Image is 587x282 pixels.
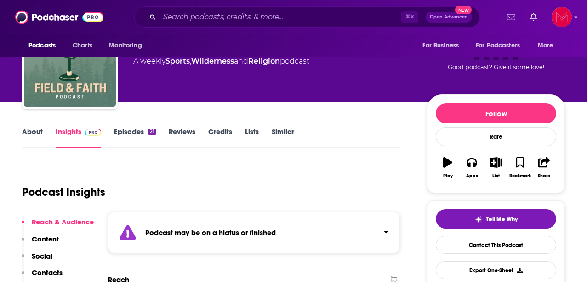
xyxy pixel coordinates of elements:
[22,252,52,269] button: Social
[436,127,556,146] div: Rate
[552,7,572,27] button: Show profile menu
[426,12,472,23] button: Open AdvancedNew
[28,39,56,52] span: Podcasts
[22,217,94,235] button: Reach & Audience
[430,15,468,19] span: Open Advanced
[422,39,459,52] span: For Business
[532,151,556,184] button: Share
[436,151,460,184] button: Play
[15,8,103,26] img: Podchaser - Follow, Share and Rate Podcasts
[443,173,453,179] div: Play
[416,37,470,54] button: open menu
[448,64,544,70] span: Good podcast? Give it some love!
[22,127,43,148] a: About
[436,209,556,229] button: tell me why sparkleTell Me Why
[503,9,519,25] a: Show notifications dropdown
[538,173,550,179] div: Share
[508,151,532,184] button: Bookmark
[32,252,52,260] p: Social
[552,7,572,27] span: Logged in as Pamelamcclure
[32,235,59,243] p: Content
[248,57,280,65] a: Religion
[509,173,531,179] div: Bookmark
[234,57,248,65] span: and
[208,127,232,148] a: Credits
[73,39,92,52] span: Charts
[191,57,234,65] a: Wilderness
[103,37,154,54] button: open menu
[470,37,533,54] button: open menu
[476,39,520,52] span: For Podcasters
[24,15,116,107] img: Field & Faith Podcast
[22,185,105,199] h1: Podcast Insights
[436,261,556,279] button: Export One-Sheet
[22,235,59,252] button: Content
[160,10,401,24] input: Search podcasts, credits, & more...
[114,127,156,148] a: Episodes21
[436,236,556,254] a: Contact This Podcast
[526,9,541,25] a: Show notifications dropdown
[401,11,418,23] span: ⌘ K
[552,7,572,27] img: User Profile
[145,228,276,237] strong: Podcast may be on a hiatus or finished
[67,37,98,54] a: Charts
[32,217,94,226] p: Reach & Audience
[475,216,482,223] img: tell me why sparkle
[486,216,518,223] span: Tell Me Why
[148,129,156,135] div: 21
[272,127,294,148] a: Similar
[134,6,480,28] div: Search podcasts, credits, & more...
[85,129,101,136] img: Podchaser Pro
[538,39,553,52] span: More
[190,57,191,65] span: ,
[32,268,63,277] p: Contacts
[436,103,556,123] button: Follow
[56,127,101,148] a: InsightsPodchaser Pro
[169,127,195,148] a: Reviews
[108,212,400,253] section: Click to expand status details
[492,173,500,179] div: List
[133,56,309,67] div: A weekly podcast
[531,37,565,54] button: open menu
[245,127,259,148] a: Lists
[22,37,68,54] button: open menu
[484,151,508,184] button: List
[466,173,478,179] div: Apps
[455,6,472,14] span: New
[165,57,190,65] a: Sports
[460,151,484,184] button: Apps
[109,39,142,52] span: Monitoring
